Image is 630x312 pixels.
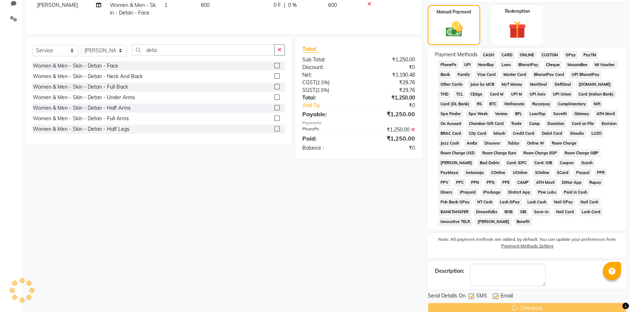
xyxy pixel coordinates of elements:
[440,20,468,39] img: _cash.svg
[438,139,461,147] span: Jazz Cash
[530,100,553,108] span: Razorpay
[555,100,588,108] span: Complimentary
[491,129,508,138] span: bKash
[499,61,513,69] span: Loan
[435,267,464,275] div: Description:
[132,44,275,56] input: Search or Scan
[359,144,420,152] div: ₹0
[501,70,529,79] span: Master Card
[539,129,565,138] span: Debit Card
[557,159,576,167] span: Coupon
[435,51,478,58] span: Payment Methods
[554,208,576,216] span: Nail Card
[297,71,359,79] div: Net:
[545,119,566,128] span: Donation
[550,90,573,98] span: UPI Union
[501,243,553,249] label: Payment Methods Setting
[572,110,591,118] span: GMoney
[297,94,359,102] div: Total:
[438,188,454,196] span: Diners
[288,1,297,9] span: 0 %
[438,198,472,206] span: Pnb Bank GPay
[359,79,420,86] div: ₹29.76
[359,110,420,118] div: ₹1,250.00
[532,159,555,167] span: Card: IOB
[539,51,561,59] span: CUSTOM
[476,292,487,301] span: SMS
[438,90,451,98] span: THD
[567,129,586,138] span: Shoutlo
[164,2,167,8] span: 1
[565,61,590,69] span: MosamBee
[511,169,530,177] span: UOnline
[475,218,511,226] span: [PERSON_NAME]
[499,51,515,59] span: CARD
[475,198,495,206] span: NT Cash
[462,61,473,69] span: UPI
[581,51,598,59] span: PayTM
[549,139,579,147] span: Room Charge
[506,188,533,196] span: District App
[359,56,420,64] div: ₹1,250.00
[475,70,498,79] span: Visa Card
[509,119,524,128] span: Trade
[502,208,515,216] span: BOB
[317,80,328,85] span: 2.5%
[589,129,604,138] span: LUZO
[527,110,548,118] span: LoanTap
[284,1,285,9] span: |
[297,102,369,109] a: Add Tip
[438,129,463,138] span: BRAC Card
[525,139,546,147] span: Online W
[297,64,359,71] div: Discount:
[110,2,156,16] span: Women & Men - Skin - Detan - Face
[533,169,551,177] span: SOnline
[576,80,613,89] span: [DOMAIN_NAME]
[33,83,128,91] div: Women & Men - Skin - Detan - Full Back
[428,292,466,301] span: Send Details On
[297,56,359,64] div: Sub Total:
[595,169,607,177] span: PPR
[599,119,619,128] span: Envision
[297,79,359,86] div: ( )
[297,126,359,134] div: PhonePe
[455,70,472,79] span: Family
[454,90,465,98] span: TCL
[528,80,550,89] span: MariDeal
[468,90,485,98] span: CEdge
[505,159,529,167] span: Card: IDFC
[33,94,135,101] div: Women & Men - Skin - Detan - Under Arms
[569,70,602,79] span: UPI BharatPay
[587,178,604,187] span: Rupay
[438,61,459,69] span: PhonePe
[487,100,499,108] span: BTC
[33,115,129,122] div: Women & Men - Skin - Detan - Full Arms
[436,9,471,15] label: Manual Payment
[576,90,616,98] span: Card (Indian Bank)
[594,110,618,118] span: ATH Movil
[302,79,316,86] span: CGST
[498,198,522,206] span: Lash GPay
[563,51,578,59] span: GPay
[543,61,562,69] span: Cheque
[302,120,415,126] div: Payments
[438,178,451,187] span: PPV
[33,104,131,112] div: Women & Men - Skin - Detan - Half Arms
[438,218,472,226] span: Innovative TELR
[482,139,503,147] span: Discover
[481,51,496,59] span: CASH
[438,159,474,167] span: [PERSON_NAME]
[438,149,477,157] span: Room Charge USD
[518,208,529,216] span: SBI
[438,70,452,79] span: Bank
[489,169,508,177] span: COnline
[438,80,465,89] span: Other Cards
[502,100,527,108] span: Wellnessta
[551,198,575,206] span: Nail GPay
[317,87,328,93] span: 2.5%
[574,169,592,177] span: Paypal
[476,61,497,69] span: NearBuy
[593,61,617,69] span: MI Voucher
[591,100,603,108] span: Nift
[438,100,471,108] span: Card (DL Bank)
